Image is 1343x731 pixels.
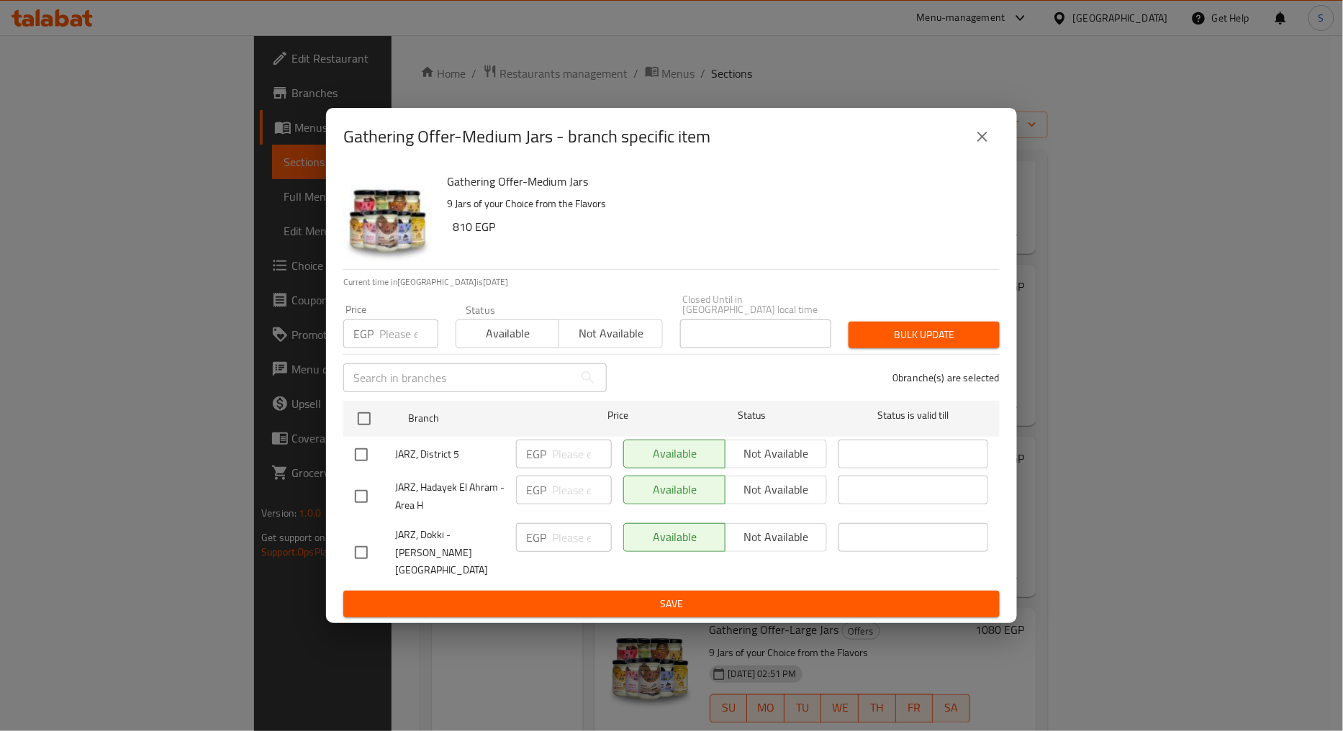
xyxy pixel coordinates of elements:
[456,319,559,348] button: Available
[565,323,656,344] span: Not available
[526,481,546,499] p: EGP
[395,478,505,514] span: JARZ, Hadayek El Ahram - Area H
[849,322,1000,348] button: Bulk update
[526,529,546,546] p: EGP
[892,371,1000,385] p: 0 branche(s) are selected
[552,476,612,504] input: Please enter price
[343,125,710,148] h2: Gathering Offer-Medium Jars - branch specific item
[343,171,435,263] img: Gathering Offer-Medium Jars
[965,119,1000,154] button: close
[526,445,546,463] p: EGP
[570,407,666,424] span: Price
[379,319,438,348] input: Please enter price
[355,595,988,613] span: Save
[552,523,612,552] input: Please enter price
[409,409,559,427] span: Branch
[559,319,662,348] button: Not available
[395,526,505,580] span: JARZ, Dokki - [PERSON_NAME][GEOGRAPHIC_DATA]
[395,445,505,463] span: JARZ, District 5
[353,325,374,342] p: EGP
[860,326,988,344] span: Bulk update
[343,276,1000,289] p: Current time in [GEOGRAPHIC_DATA] is [DATE]
[677,407,827,424] span: Status
[343,591,1000,617] button: Save
[838,407,988,424] span: Status is valid till
[462,323,553,344] span: Available
[552,440,612,468] input: Please enter price
[447,171,988,191] h6: Gathering Offer-Medium Jars
[343,363,574,392] input: Search in branches
[447,195,988,213] p: 9 Jars of your Choice from the Flavors
[453,217,988,237] h6: 810 EGP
